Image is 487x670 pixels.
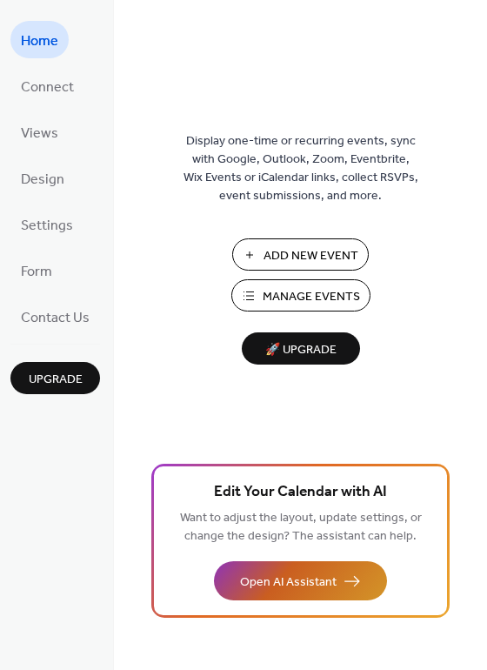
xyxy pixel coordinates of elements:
[21,28,58,55] span: Home
[264,247,358,265] span: Add New Event
[21,74,74,101] span: Connect
[240,573,337,592] span: Open AI Assistant
[21,120,58,147] span: Views
[10,298,100,335] a: Contact Us
[21,258,52,285] span: Form
[231,279,370,312] button: Manage Events
[10,251,63,289] a: Form
[10,159,75,197] a: Design
[21,212,73,239] span: Settings
[214,480,387,505] span: Edit Your Calendar with AI
[232,238,369,271] button: Add New Event
[29,371,83,389] span: Upgrade
[21,166,64,193] span: Design
[21,305,90,332] span: Contact Us
[10,362,100,394] button: Upgrade
[183,132,418,205] span: Display one-time or recurring events, sync with Google, Outlook, Zoom, Eventbrite, Wix Events or ...
[214,561,387,600] button: Open AI Assistant
[242,332,360,365] button: 🚀 Upgrade
[252,338,350,362] span: 🚀 Upgrade
[263,288,360,306] span: Manage Events
[10,113,69,151] a: Views
[10,67,84,104] a: Connect
[10,21,69,58] a: Home
[10,205,83,243] a: Settings
[180,506,422,548] span: Want to adjust the layout, update settings, or change the design? The assistant can help.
